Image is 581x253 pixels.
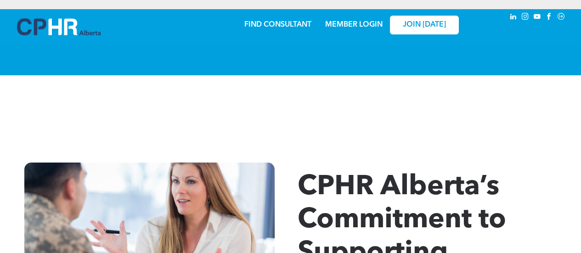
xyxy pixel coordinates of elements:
[17,18,101,35] img: A blue and white logo for cp alberta
[244,21,311,28] a: FIND CONSULTANT
[532,11,542,24] a: youtube
[390,16,459,34] a: JOIN [DATE]
[520,11,530,24] a: instagram
[544,11,554,24] a: facebook
[508,11,519,24] a: linkedin
[325,21,383,28] a: MEMBER LOGIN
[403,21,446,29] span: JOIN [DATE]
[556,11,566,24] a: Social network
